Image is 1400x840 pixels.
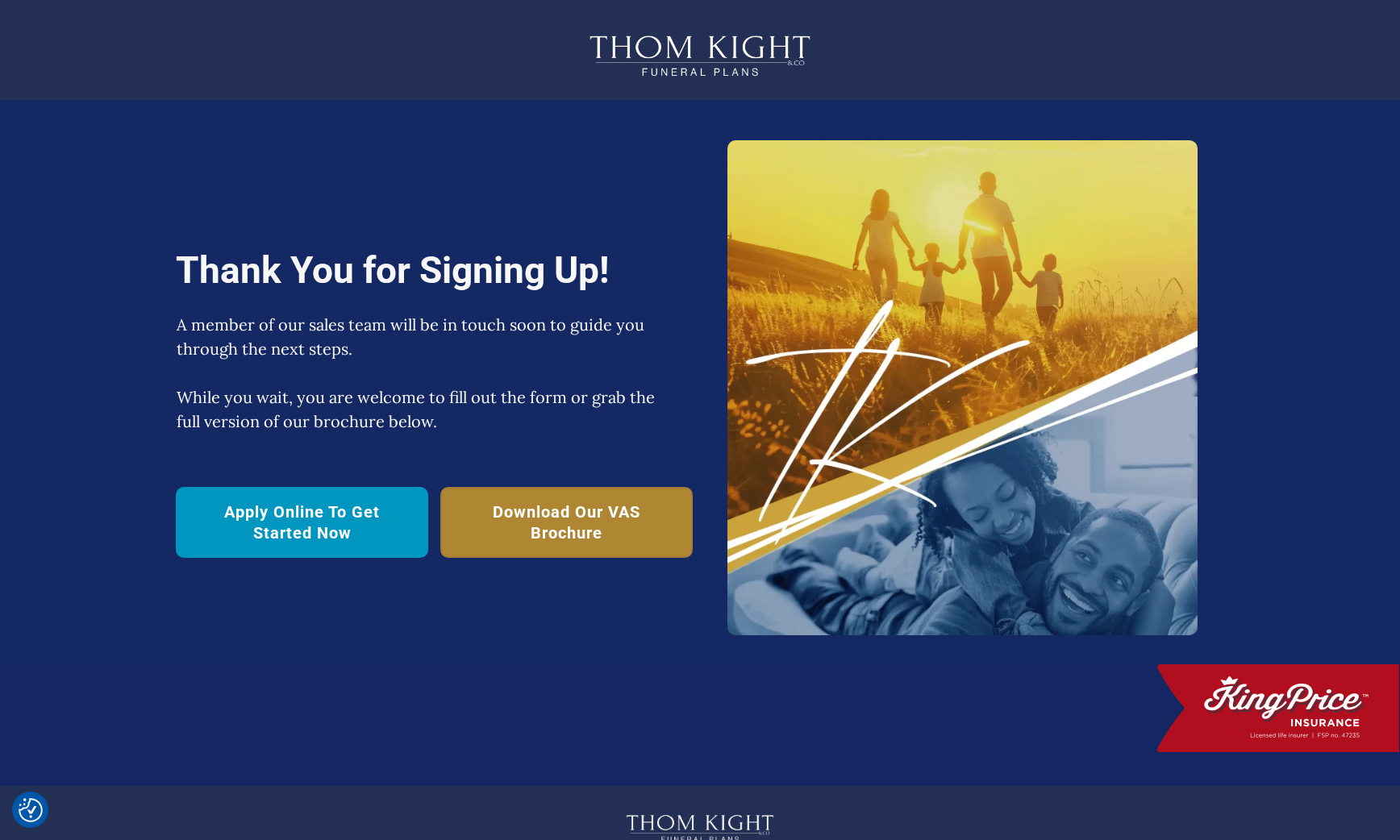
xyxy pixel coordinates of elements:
a: Apply Online To Get Started Now [176,487,428,558]
img: Revisit consent button [19,798,43,822]
p: A member of our sales team will be in touch soon to guide you through the next steps. While you w... [177,313,677,450]
img: 1_King-Price-Logo [1157,664,1399,752]
button: Consent Preferences [19,798,43,822]
h1: Thank You for Signing Up! [176,247,693,311]
img: thomkight-funeral-plans-hero [727,140,1198,635]
a: Download Our VAS Brochure [440,487,693,558]
span: Download Our VAS Brochure [460,501,673,543]
span: Apply Online To Get Started Now [195,501,409,543]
